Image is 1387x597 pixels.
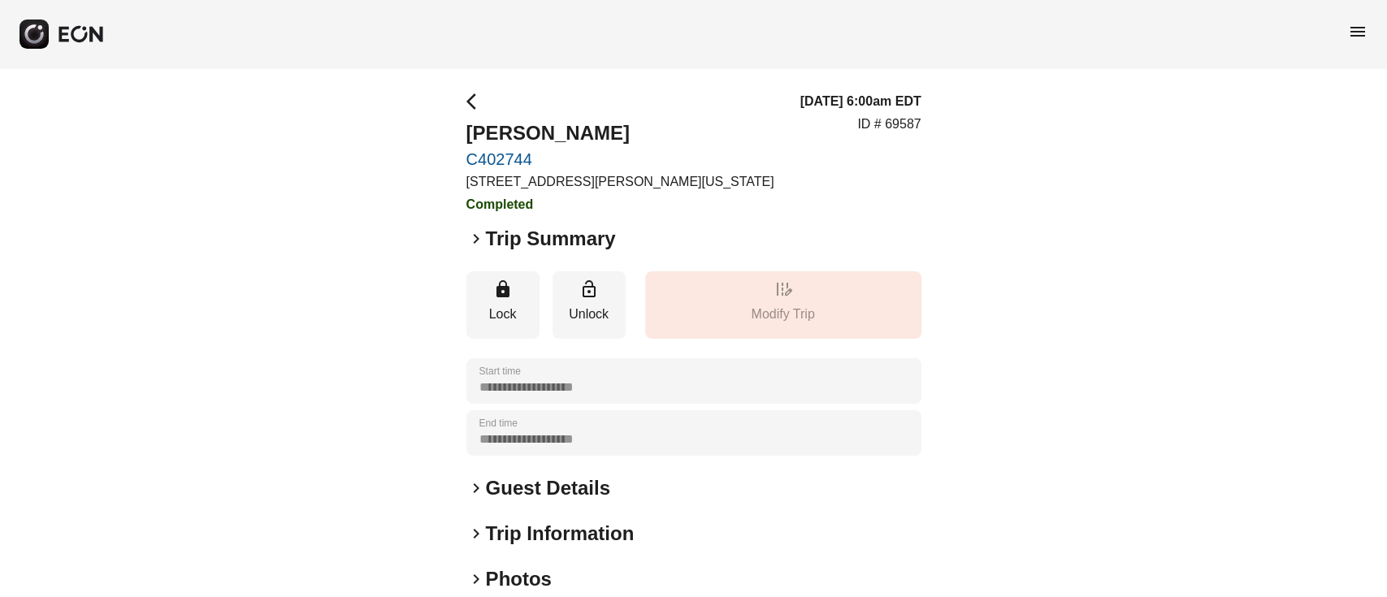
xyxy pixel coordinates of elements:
[466,149,774,169] a: C402744
[475,305,531,324] p: Lock
[579,279,599,299] span: lock_open
[486,226,616,252] h2: Trip Summary
[486,475,610,501] h2: Guest Details
[857,115,921,134] p: ID # 69587
[486,521,635,547] h2: Trip Information
[466,229,486,249] span: keyboard_arrow_right
[1348,22,1367,41] span: menu
[466,195,774,214] h3: Completed
[561,305,618,324] p: Unlock
[466,478,486,498] span: keyboard_arrow_right
[493,279,513,299] span: lock
[466,524,486,543] span: keyboard_arrow_right
[466,569,486,589] span: keyboard_arrow_right
[466,120,774,146] h2: [PERSON_NAME]
[553,271,626,339] button: Unlock
[800,92,921,111] h3: [DATE] 6:00am EDT
[486,566,552,592] h2: Photos
[466,271,540,339] button: Lock
[466,172,774,192] p: [STREET_ADDRESS][PERSON_NAME][US_STATE]
[466,92,486,111] span: arrow_back_ios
